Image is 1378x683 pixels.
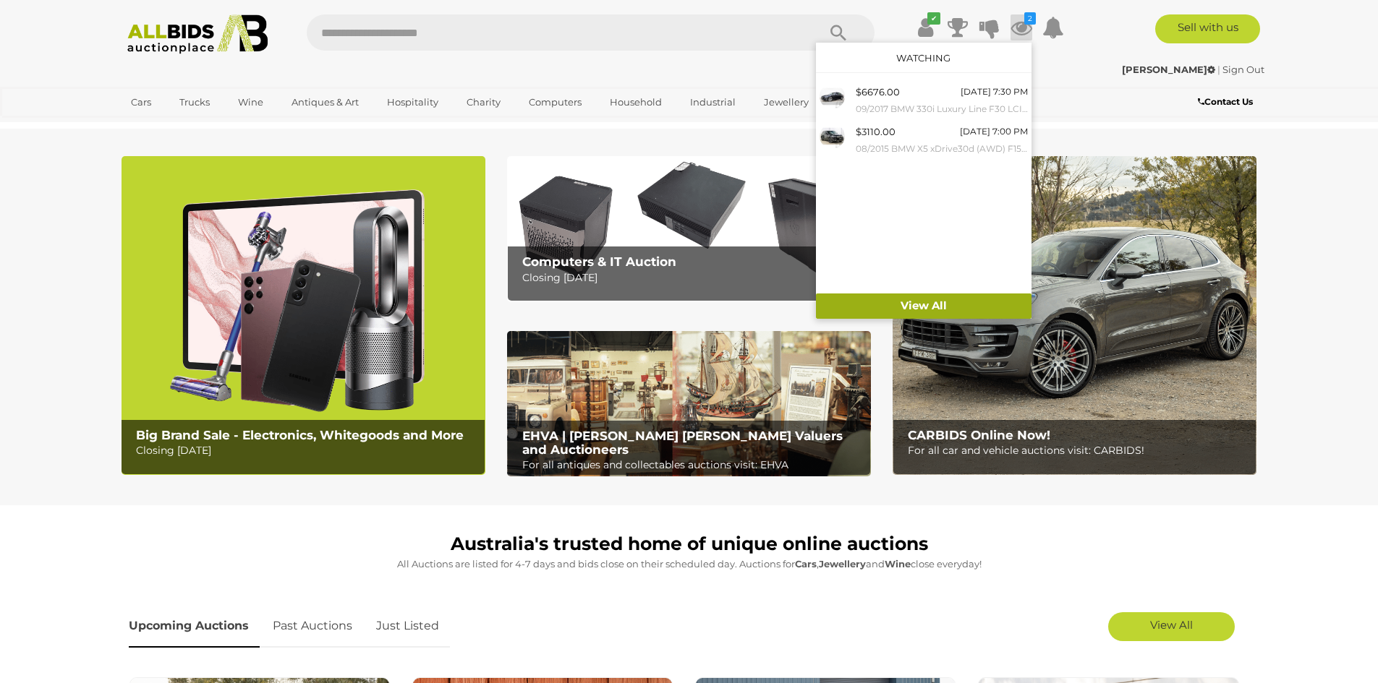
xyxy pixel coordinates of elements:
[522,269,863,287] p: Closing [DATE]
[819,558,866,570] strong: Jewellery
[908,442,1249,460] p: For all car and vehicle auctions visit: CARBIDS!
[1198,94,1256,110] a: Contact Us
[522,429,843,457] b: EHVA | [PERSON_NAME] [PERSON_NAME] Valuers and Auctioneers
[915,14,937,40] a: ✔
[129,556,1250,572] p: All Auctions are listed for 4-7 days and bids close on their scheduled day. Auctions for , and cl...
[136,442,477,460] p: Closing [DATE]
[893,156,1256,475] a: CARBIDS Online Now! CARBIDS Online Now! For all car and vehicle auctions visit: CARBIDS!
[519,90,591,114] a: Computers
[1122,64,1215,75] strong: [PERSON_NAME]
[378,90,448,114] a: Hospitality
[795,558,817,570] strong: Cars
[927,12,940,25] i: ✔
[507,331,871,477] a: EHVA | Evans Hastings Valuers and Auctioneers EHVA | [PERSON_NAME] [PERSON_NAME] Valuers and Auct...
[856,101,1028,117] small: 09/2017 BMW 330i Luxury Line F30 LCI 4d Sedan Black Sapphire Metallic Turbo 2.0L
[122,90,161,114] a: Cars
[816,120,1032,160] a: $3110.00 [DATE] 7:00 PM 08/2015 BMW X5 xDrive30d (AWD) F15 MY15 4D Wagon Black Sapphire Metallic ...
[885,558,911,570] strong: Wine
[457,90,510,114] a: Charity
[681,90,745,114] a: Industrial
[820,84,845,109] img: 53936-1a_ex.jpg
[816,80,1032,120] a: $6676.00 [DATE] 7:30 PM 09/2017 BMW 330i Luxury Line F30 LCI 4d Sedan Black Sapphire Metallic Tur...
[856,141,1028,157] small: 08/2015 BMW X5 xDrive30d (AWD) F15 MY15 4D Wagon Black Sapphire Metallic Turbo Diesel 3.0L
[1155,14,1260,43] a: Sell with us
[754,90,818,114] a: Jewellery
[522,254,676,269] b: Computers & IT Auction
[365,605,450,648] a: Just Listed
[1122,64,1217,75] a: [PERSON_NAME]
[908,428,1050,442] b: CARBIDS Online Now!
[856,126,896,137] span: $3110.00
[507,331,871,477] img: EHVA | Evans Hastings Valuers and Auctioneers
[229,90,273,114] a: Wine
[1108,612,1235,641] a: View All
[856,86,900,98] span: $6676.00
[600,90,671,114] a: Household
[507,156,871,301] a: Computers & IT Auction Computers & IT Auction Closing [DATE]
[129,534,1250,554] h1: Australia's trusted home of unique online auctions
[122,156,485,475] a: Big Brand Sale - Electronics, Whitegoods and More Big Brand Sale - Electronics, Whitegoods and Mo...
[1011,14,1032,40] a: 2
[960,124,1028,139] div: [DATE] 7:00 PM
[961,84,1028,100] div: [DATE] 7:30 PM
[1198,96,1253,107] b: Contact Us
[262,605,363,648] a: Past Auctions
[896,52,950,64] a: Watching
[820,124,845,149] img: 53958-1a_ex.jpg
[129,605,260,648] a: Upcoming Auctions
[282,90,368,114] a: Antiques & Art
[802,14,875,51] button: Search
[136,428,464,442] b: Big Brand Sale - Electronics, Whitegoods and More
[1222,64,1264,75] a: Sign Out
[1024,12,1036,25] i: 2
[170,90,219,114] a: Trucks
[816,293,1032,319] a: View All
[1150,618,1193,632] span: View All
[507,156,871,301] img: Computers & IT Auction
[119,14,276,54] img: Allbids.com.au
[1217,64,1220,75] span: |
[122,114,243,138] a: [GEOGRAPHIC_DATA]
[522,456,863,474] p: For all antiques and collectables auctions visit: EHVA
[893,156,1256,475] img: CARBIDS Online Now!
[122,156,485,475] img: Big Brand Sale - Electronics, Whitegoods and More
